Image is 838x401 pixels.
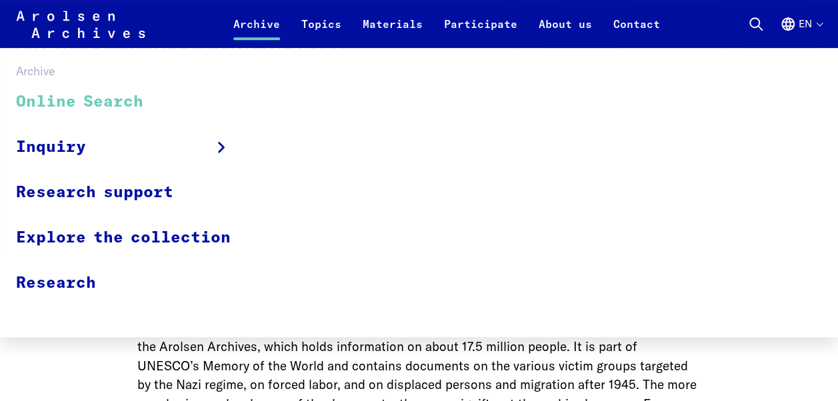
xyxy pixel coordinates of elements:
[291,16,352,48] a: Topics
[603,16,671,48] a: Contact
[16,215,248,260] a: Explore the collection
[16,125,248,170] a: Inquiry
[16,170,248,215] a: Research support
[16,260,248,305] a: Research
[16,135,86,159] span: Inquiry
[780,16,822,48] button: English, language selection
[223,8,671,40] nav: Primary
[16,80,248,125] a: Online Search
[223,16,291,48] a: Archive
[16,80,248,305] ul: Archive
[352,16,433,48] a: Materials
[433,16,528,48] a: Participate
[528,16,603,48] a: About us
